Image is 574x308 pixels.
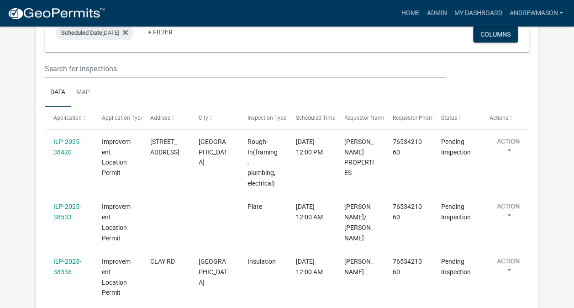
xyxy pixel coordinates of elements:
datatable-header-cell: City [190,107,238,129]
span: Improvement Location Permit [102,258,131,296]
div: [DATE] [56,26,133,40]
span: 7653421060 [393,258,422,276]
datatable-header-cell: Requestor Name [335,107,384,129]
datatable-header-cell: Actions [481,107,529,129]
span: 2930 SOUTHAMPTON DR [150,138,179,156]
a: Admin [423,5,450,22]
span: Inspection Type [247,115,286,121]
datatable-header-cell: Address [142,107,190,129]
span: Application [53,115,82,121]
span: 09/08/2025, 12:00 AM [296,258,323,276]
span: Requestor Name [344,115,385,121]
span: Pending Inspection [441,138,471,156]
button: Columns [473,26,518,42]
span: 7653421060 [393,203,422,221]
span: City [199,115,208,121]
a: ILP-2025-38336 [53,258,81,276]
span: Actions [490,115,508,121]
datatable-header-cell: Application [45,107,93,129]
span: Application Type [102,115,143,121]
datatable-header-cell: Requestor Phone [384,107,432,129]
span: Scheduled Date [61,29,102,36]
button: Action [490,137,527,159]
span: Scheduled Time [296,115,335,121]
span: Improvement Location Permit [102,138,131,176]
a: AndrewMason [506,5,567,22]
span: Improvement Location Permit [102,203,131,241]
span: Requestor Phone [393,115,435,121]
a: + Filter [141,24,180,40]
a: Home [397,5,423,22]
button: Action [490,202,527,224]
datatable-header-cell: Inspection Type [238,107,287,129]
span: MARTINSVILLE [199,258,227,286]
a: ILP-2025-38533 [53,203,81,221]
span: Insulation [247,258,275,265]
input: Search for inspections [45,59,446,78]
datatable-header-cell: Scheduled Time [287,107,335,129]
span: 7653421060 [393,138,422,156]
a: ILP-2025-38420 [53,138,81,156]
button: Action [490,256,527,279]
datatable-header-cell: Application Type [93,107,142,129]
span: Plate [247,203,262,210]
span: 09/08/2025, 12:00 AM [296,203,323,221]
span: CLAY RD [150,258,175,265]
span: Pending Inspection [441,203,471,221]
span: DAN [344,258,374,276]
span: Rough-In(framing, plumbing,electrical) [247,138,277,187]
span: Address [150,115,170,121]
span: FAULKENBURG PROPERTIES [344,138,374,176]
span: Status [441,115,457,121]
span: 09/08/2025, 12:00 PM [296,138,323,156]
a: My Dashboard [450,5,506,22]
span: JEREMY W/ GRABER [344,203,374,241]
span: MARTINSVILLE [199,138,227,166]
datatable-header-cell: Status [432,107,481,129]
a: Map [71,78,95,107]
a: Data [45,78,71,107]
span: Pending Inspection [441,258,471,276]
